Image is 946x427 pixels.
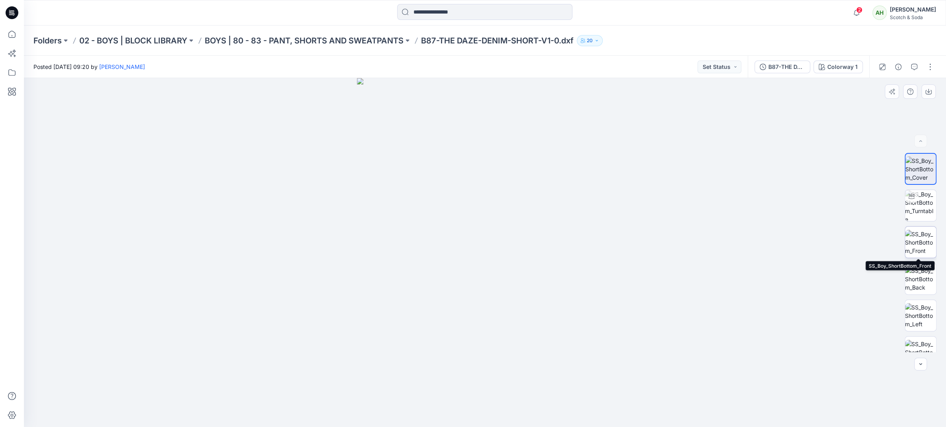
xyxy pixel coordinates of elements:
[33,63,145,71] span: Posted [DATE] 09:20 by
[872,6,887,20] div: AH
[905,266,936,292] img: SS_Boy_ShortBottom_Back
[890,14,936,20] div: Scotch & Soda
[33,35,62,46] a: Folders
[856,7,862,13] span: 2
[205,35,403,46] a: BOYS | 80 - 83 - PANT, SHORTS AND SWEATPANTS
[99,63,145,70] a: [PERSON_NAME]
[905,230,936,255] img: SS_Boy_ShortBottom_Front
[890,5,936,14] div: [PERSON_NAME]
[587,36,593,45] p: 20
[827,63,858,71] div: Colorway 1
[79,35,187,46] a: 02 - BOYS | BLOCK LIBRARY
[577,35,603,46] button: 20
[905,157,936,182] img: SS_Boy_ShortBottom_Cover
[905,190,936,221] img: SS_Boy_ShortBottom_Turntable
[357,78,613,427] img: eyJhbGciOiJIUzI1NiIsImtpZCI6IjAiLCJzbHQiOiJzZXMiLCJ0eXAiOiJKV1QifQ.eyJkYXRhIjp7InR5cGUiOiJzdG9yYW...
[768,63,805,71] div: B87-THE DAZE-DENIM-SHORT-V1-0.dxf
[421,35,574,46] p: B87-THE DAZE-DENIM-SHORT-V1-0.dxf
[905,303,936,328] img: SS_Boy_ShortBottom_Left
[754,61,810,73] button: B87-THE DAZE-DENIM-SHORT-V1-0.dxf
[892,61,905,73] button: Details
[813,61,863,73] button: Colorway 1
[905,340,936,365] img: SS_Boy_ShortBottom_Right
